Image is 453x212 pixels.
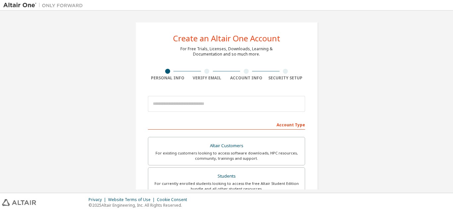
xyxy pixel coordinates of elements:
p: © 2025 Altair Engineering, Inc. All Rights Reserved. [89,202,191,208]
div: Cookie Consent [157,197,191,202]
div: Verify Email [187,75,227,81]
div: For existing customers looking to access software downloads, HPC resources, community, trainings ... [152,150,301,161]
img: altair_logo.svg [2,199,36,206]
div: Personal Info [148,75,187,81]
div: Account Info [227,75,266,81]
div: Website Terms of Use [108,197,157,202]
div: Security Setup [266,75,305,81]
div: Account Type [148,119,305,130]
div: Privacy [89,197,108,202]
div: Students [152,172,301,181]
div: For currently enrolled students looking to access the free Altair Student Edition bundle and all ... [152,181,301,191]
img: Altair One [3,2,86,9]
div: For Free Trials, Licenses, Downloads, Learning & Documentation and so much more. [180,46,273,57]
div: Create an Altair One Account [173,34,280,42]
div: Altair Customers [152,141,301,150]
